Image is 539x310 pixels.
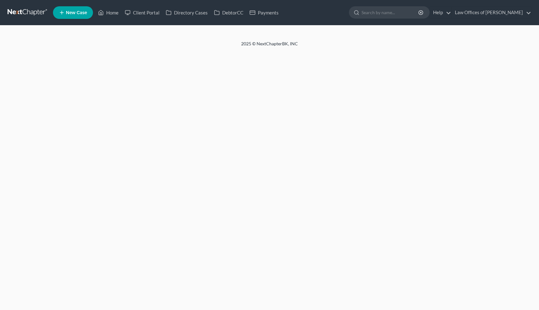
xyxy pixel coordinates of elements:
div: 2025 © NextChapterBK, INC [90,41,449,52]
a: DebtorCC [211,7,246,18]
input: Search by name... [362,7,419,18]
a: Home [95,7,122,18]
a: Law Offices of [PERSON_NAME] [452,7,531,18]
a: Payments [246,7,282,18]
a: Directory Cases [163,7,211,18]
a: Help [430,7,451,18]
a: Client Portal [122,7,163,18]
span: New Case [66,10,87,15]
